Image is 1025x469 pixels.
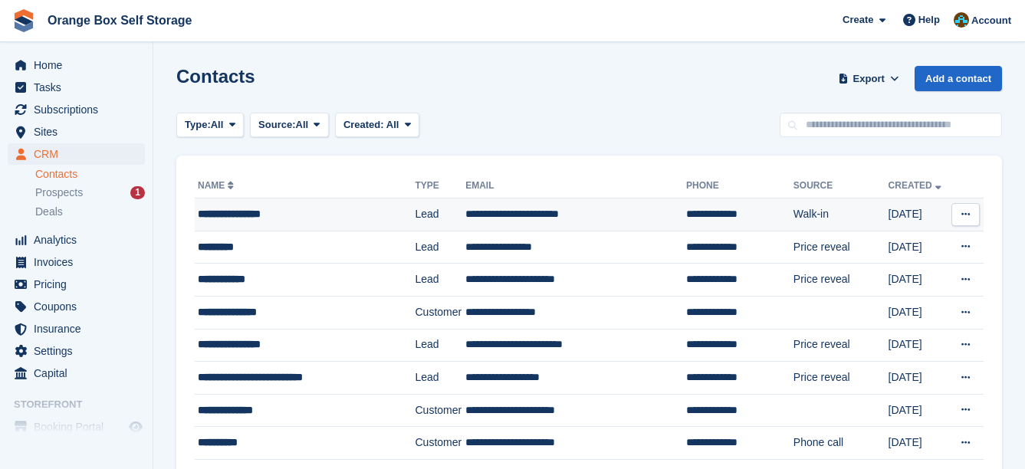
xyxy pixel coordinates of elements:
a: Orange Box Self Storage [41,8,199,33]
a: Created [889,180,945,191]
td: Price reveal [793,362,889,395]
a: menu [8,362,145,384]
span: Sites [34,121,126,143]
span: Prospects [35,185,83,200]
span: Analytics [34,229,126,251]
a: menu [8,143,145,165]
a: Preview store [126,418,145,436]
a: menu [8,121,145,143]
th: Phone [686,174,793,198]
span: Settings [34,340,126,362]
span: Subscriptions [34,99,126,120]
span: All [296,117,309,133]
td: Lead [416,264,466,297]
a: menu [8,318,145,339]
span: Coupons [34,296,126,317]
span: Created: [343,119,384,130]
span: Create [843,12,873,28]
span: Insurance [34,318,126,339]
span: CRM [34,143,126,165]
span: Help [918,12,940,28]
td: [DATE] [889,362,949,395]
td: [DATE] [889,231,949,264]
td: Price reveal [793,329,889,362]
button: Export [835,66,902,91]
a: menu [8,251,145,273]
td: Lead [416,231,466,264]
a: menu [8,54,145,76]
span: Account [971,13,1011,28]
th: Source [793,174,889,198]
span: All [211,117,224,133]
img: Mike [954,12,969,28]
th: Type [416,174,466,198]
span: Type: [185,117,211,133]
a: menu [8,296,145,317]
a: menu [8,229,145,251]
div: 1 [130,186,145,199]
td: Phone call [793,427,889,460]
a: menu [8,340,145,362]
img: stora-icon-8386f47178a22dfd0bd8f6a31ec36ba5ce8667c1dd55bd0f319d3a0aa187defe.svg [12,9,35,32]
td: Lead [416,362,466,395]
td: Walk-in [793,198,889,231]
td: [DATE] [889,198,949,231]
a: menu [8,99,145,120]
td: [DATE] [889,296,949,329]
td: Price reveal [793,264,889,297]
td: Customer [416,427,466,460]
span: Deals [35,205,63,219]
td: [DATE] [889,394,949,427]
a: menu [8,274,145,295]
button: Type: All [176,113,244,138]
a: Deals [35,204,145,220]
button: Created: All [335,113,419,138]
span: Pricing [34,274,126,295]
td: [DATE] [889,329,949,362]
span: Home [34,54,126,76]
span: Invoices [34,251,126,273]
td: [DATE] [889,264,949,297]
span: Tasks [34,77,126,98]
button: Source: All [250,113,329,138]
h1: Contacts [176,66,255,87]
span: All [386,119,399,130]
td: Lead [416,198,466,231]
a: Name [198,180,237,191]
td: Customer [416,394,466,427]
td: Price reveal [793,231,889,264]
td: Customer [416,296,466,329]
a: Prospects 1 [35,185,145,201]
a: menu [8,77,145,98]
td: Lead [416,329,466,362]
span: Capital [34,362,126,384]
a: Add a contact [915,66,1002,91]
a: menu [8,416,145,438]
span: Source: [258,117,295,133]
td: [DATE] [889,427,949,460]
span: Storefront [14,397,153,412]
span: Booking Portal [34,416,126,438]
a: Contacts [35,167,145,182]
span: Export [853,71,885,87]
th: Email [465,174,686,198]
